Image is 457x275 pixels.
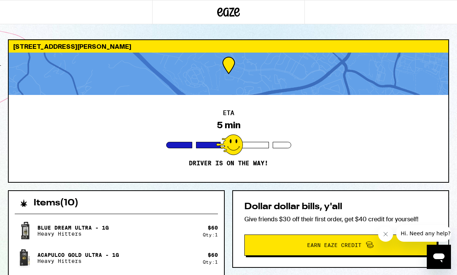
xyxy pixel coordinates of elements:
p: Blue Dream Ultra - 1g [37,225,109,231]
p: Acapulco Gold Ultra - 1g [37,252,119,258]
h2: Dollar dollar bills, y'all [244,202,437,211]
iframe: Message from company [396,225,451,242]
div: [STREET_ADDRESS][PERSON_NAME] [9,40,448,53]
p: Driver is on the way! [189,160,268,167]
div: $ 60 [208,252,218,258]
div: Qty: 1 [203,232,218,237]
img: Blue Dream Ultra - 1g [15,220,36,241]
iframe: Close message [378,227,393,242]
iframe: Button to launch messaging window [427,245,451,269]
p: Give friends $30 off their first order, get $40 credit for yourself! [244,215,437,223]
span: Earn Eaze Credit [307,242,361,248]
p: Heavy Hitters [37,231,109,237]
img: Acapulco Gold Ultra - 1g [15,247,36,269]
div: $ 60 [208,225,218,231]
p: Heavy Hitters [37,258,119,264]
div: Qty: 1 [203,259,218,264]
h2: Items ( 10 ) [34,199,79,208]
div: 5 min [217,120,241,131]
button: Earn Eaze Credit [244,235,437,256]
h2: ETA [223,110,234,116]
